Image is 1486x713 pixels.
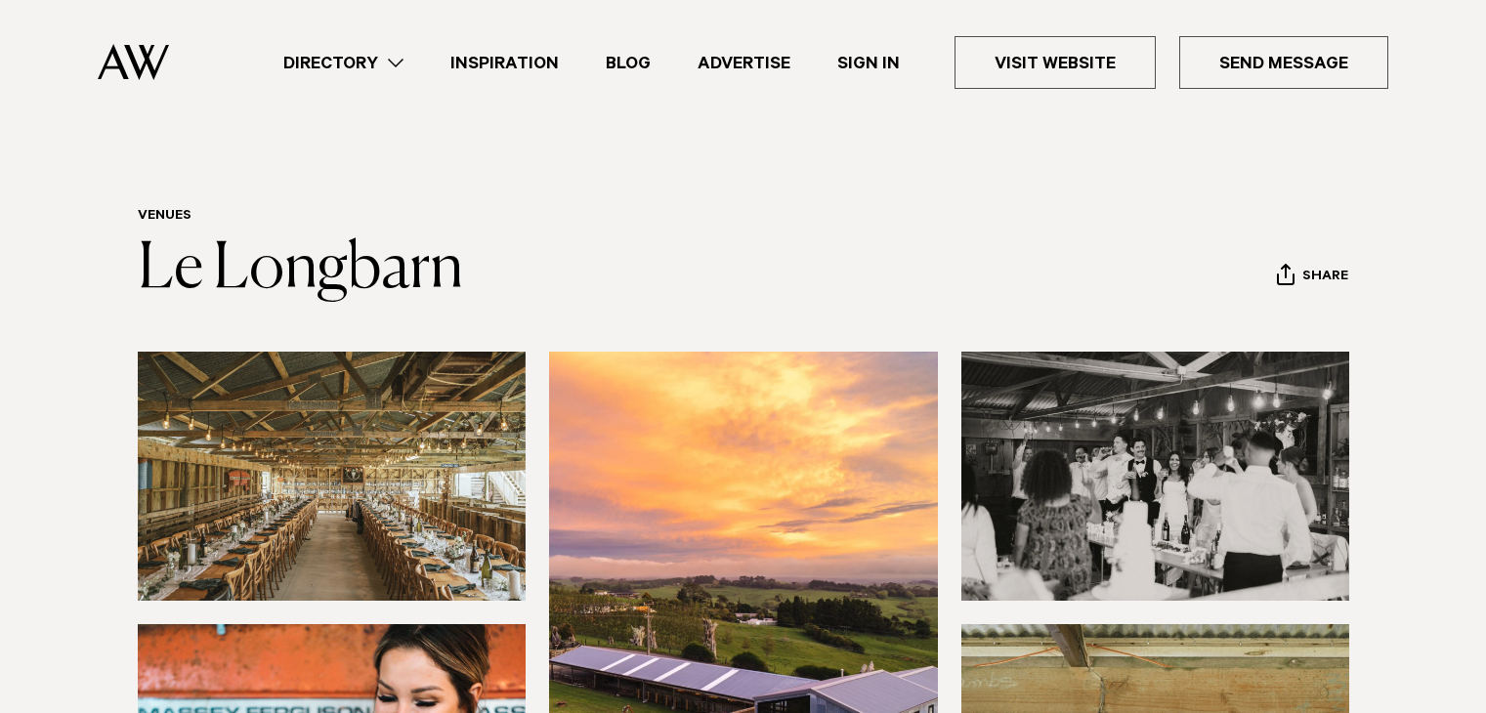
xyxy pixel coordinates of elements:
[582,50,674,76] a: Blog
[260,50,427,76] a: Directory
[138,209,191,225] a: Venues
[138,238,463,301] a: Le Longbarn
[814,50,923,76] a: Sign In
[955,36,1156,89] a: Visit Website
[1179,36,1388,89] a: Send Message
[427,50,582,76] a: Inspiration
[1302,269,1348,287] span: Share
[98,44,169,80] img: Auckland Weddings Logo
[674,50,814,76] a: Advertise
[1276,263,1349,292] button: Share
